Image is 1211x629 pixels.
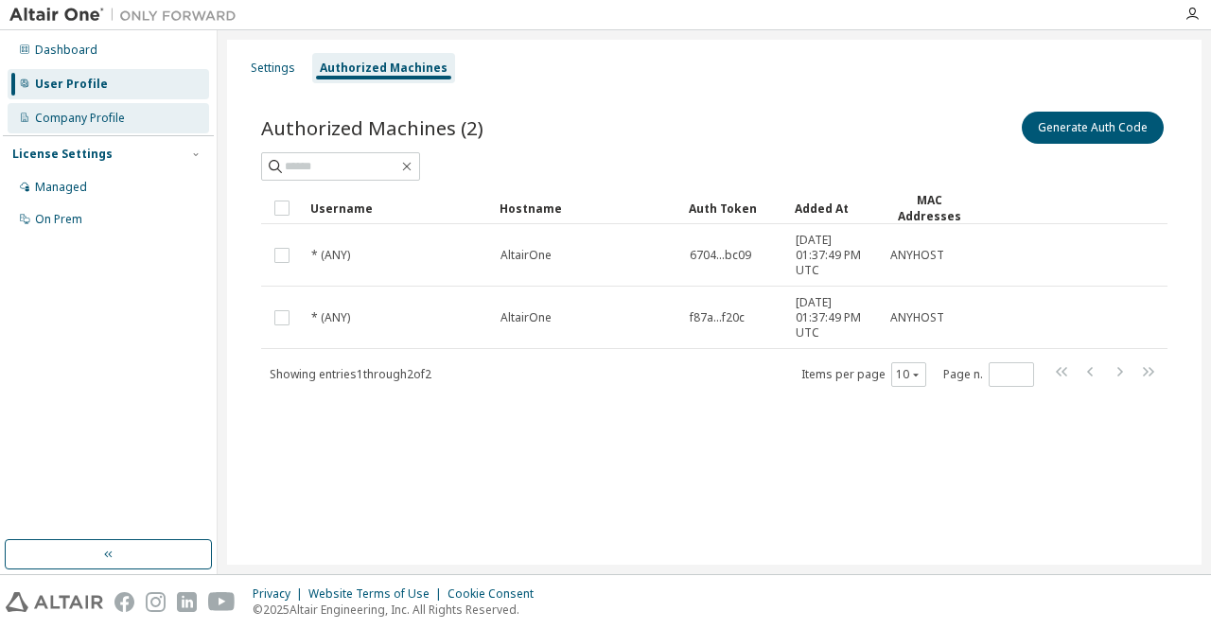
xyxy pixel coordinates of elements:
[500,310,552,325] span: AltairOne
[795,193,874,223] div: Added At
[689,193,780,223] div: Auth Token
[690,310,745,325] span: f87a...f20c
[1022,112,1164,144] button: Generate Auth Code
[35,43,97,58] div: Dashboard
[12,147,113,162] div: License Settings
[890,248,944,263] span: ANYHOST
[801,362,926,387] span: Items per page
[890,310,944,325] span: ANYHOST
[177,592,197,612] img: linkedin.svg
[896,367,921,382] button: 10
[6,592,103,612] img: altair_logo.svg
[9,6,246,25] img: Altair One
[35,180,87,195] div: Managed
[889,192,969,224] div: MAC Addresses
[253,586,308,602] div: Privacy
[146,592,166,612] img: instagram.svg
[500,248,552,263] span: AltairOne
[208,592,236,612] img: youtube.svg
[796,295,873,341] span: [DATE] 01:37:49 PM UTC
[311,248,350,263] span: * (ANY)
[690,248,751,263] span: 6704...bc09
[35,111,125,126] div: Company Profile
[310,193,484,223] div: Username
[270,366,431,382] span: Showing entries 1 through 2 of 2
[253,602,545,618] p: © 2025 Altair Engineering, Inc. All Rights Reserved.
[308,586,448,602] div: Website Terms of Use
[35,212,82,227] div: On Prem
[500,193,674,223] div: Hostname
[251,61,295,76] div: Settings
[448,586,545,602] div: Cookie Consent
[35,77,108,92] div: User Profile
[943,362,1034,387] span: Page n.
[311,310,350,325] span: * (ANY)
[261,114,483,141] span: Authorized Machines (2)
[114,592,134,612] img: facebook.svg
[320,61,448,76] div: Authorized Machines
[796,233,873,278] span: [DATE] 01:37:49 PM UTC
